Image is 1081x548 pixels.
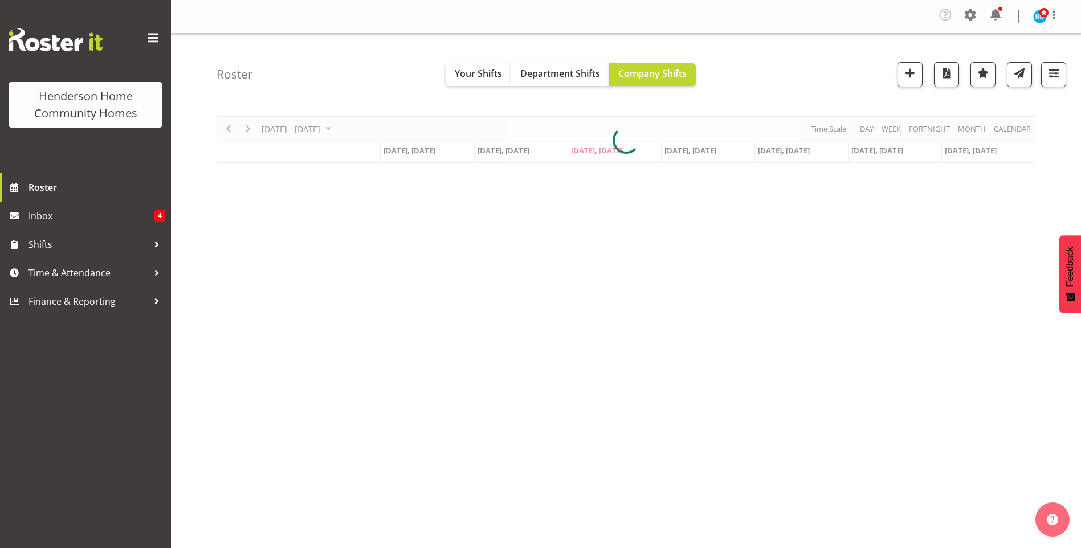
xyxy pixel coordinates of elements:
h4: Roster [217,68,253,81]
span: Your Shifts [455,67,502,80]
span: Inbox [28,207,154,224]
span: Time & Attendance [28,264,148,281]
span: Shifts [28,236,148,253]
button: Add a new shift [898,62,923,87]
span: Roster [28,179,165,196]
span: Company Shifts [618,67,687,80]
button: Send a list of all shifts for the selected filtered period to all rostered employees. [1007,62,1032,87]
button: Your Shifts [446,63,511,86]
img: Rosterit website logo [9,28,103,51]
div: Henderson Home Community Homes [20,88,151,122]
button: Filter Shifts [1041,62,1066,87]
span: Feedback [1065,247,1075,287]
img: help-xxl-2.png [1047,514,1058,525]
button: Department Shifts [511,63,609,86]
img: barbara-dunlop8515.jpg [1033,10,1047,23]
button: Download a PDF of the roster according to the set date range. [934,62,959,87]
button: Company Shifts [609,63,696,86]
span: Finance & Reporting [28,293,148,310]
button: Feedback - Show survey [1059,235,1081,313]
button: Highlight an important date within the roster. [970,62,996,87]
span: Department Shifts [520,67,600,80]
span: 4 [154,210,165,222]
